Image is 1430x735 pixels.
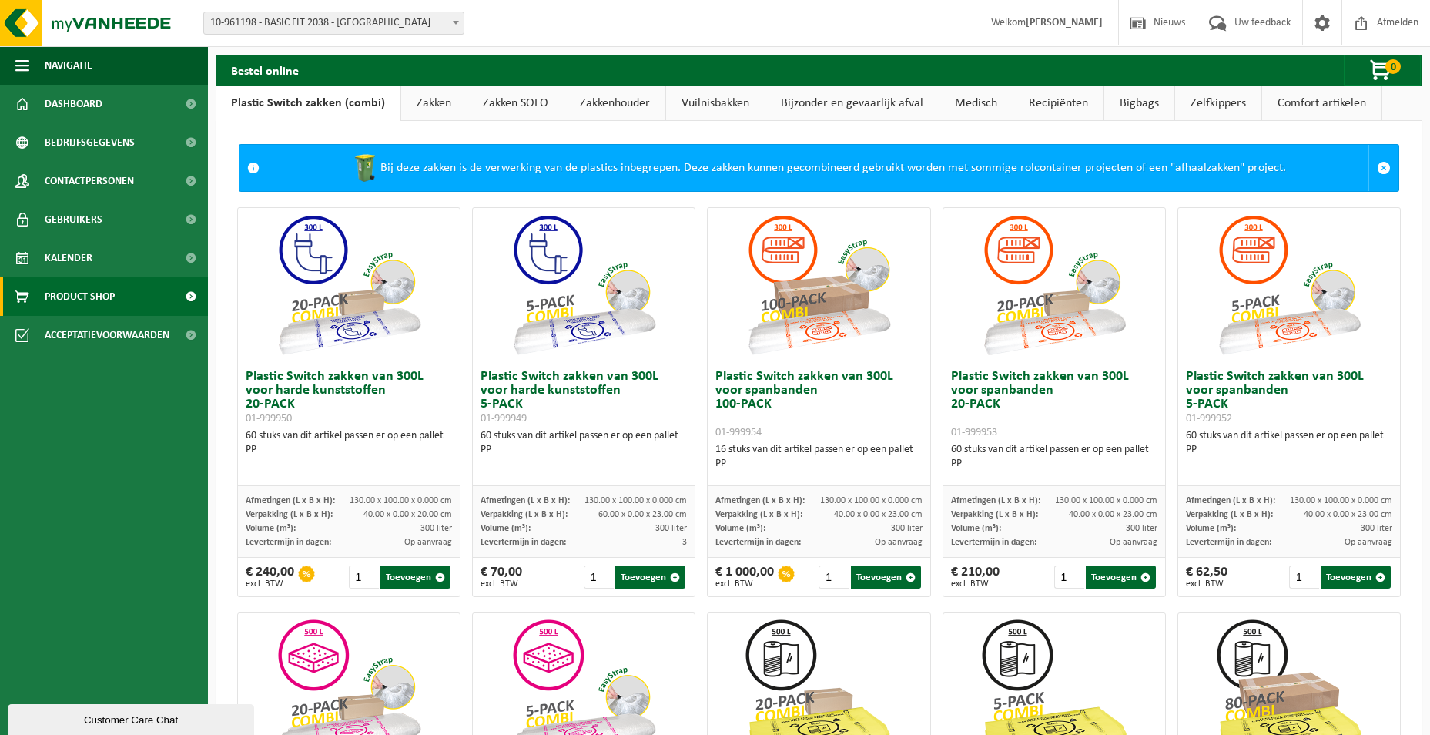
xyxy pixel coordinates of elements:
a: Vuilnisbakken [666,86,765,121]
div: 60 stuks van dit artikel passen er op een pallet [481,429,687,457]
span: 01-999953 [951,427,997,438]
span: 01-999954 [715,427,762,438]
span: excl. BTW [246,579,294,589]
a: Sluit melding [1368,145,1398,191]
span: Op aanvraag [875,538,923,547]
button: 0 [1344,55,1421,86]
div: € 62,50 [1186,566,1227,589]
span: 01-999950 [246,413,292,425]
input: 1 [584,566,614,589]
span: 130.00 x 100.00 x 0.000 cm [584,496,687,505]
a: Zakken [401,86,467,121]
span: excl. BTW [481,579,522,589]
span: Afmetingen (L x B x H): [715,496,805,505]
span: 300 liter [891,524,923,533]
span: Contactpersonen [45,162,134,200]
span: Kalender [45,239,92,277]
span: 40.00 x 0.00 x 23.00 cm [1304,510,1392,519]
button: Toevoegen [1086,566,1156,589]
span: Volume (m³): [715,524,765,533]
h3: Plastic Switch zakken van 300L voor spanbanden 5-PACK [1186,370,1392,425]
a: Medisch [939,86,1013,121]
img: 01-999952 [1212,208,1366,362]
span: 10-961198 - BASIC FIT 2038 - BRUSSEL [203,12,464,35]
h3: Plastic Switch zakken van 300L voor harde kunststoffen 5-PACK [481,370,687,425]
a: Bijzonder en gevaarlijk afval [765,86,939,121]
span: Verpakking (L x B x H): [715,510,802,519]
span: Volume (m³): [1186,524,1236,533]
div: PP [951,457,1157,471]
span: 01-999949 [481,413,527,425]
span: excl. BTW [715,579,774,589]
span: 300 liter [1361,524,1392,533]
span: Navigatie [45,46,92,85]
span: 3 [682,538,687,547]
span: Op aanvraag [1110,538,1157,547]
span: Afmetingen (L x B x H): [481,496,570,505]
span: Levertermijn in dagen: [1186,538,1271,547]
a: Zakkenhouder [564,86,665,121]
input: 1 [819,566,849,589]
span: Op aanvraag [404,538,452,547]
button: Toevoegen [615,566,685,589]
span: 10-961198 - BASIC FIT 2038 - BRUSSEL [204,12,464,34]
button: Toevoegen [380,566,450,589]
span: Gebruikers [45,200,102,239]
h3: Plastic Switch zakken van 300L voor spanbanden 20-PACK [951,370,1157,439]
div: 16 stuks van dit artikel passen er op een pallet [715,443,922,471]
span: 40.00 x 0.00 x 20.00 cm [363,510,452,519]
span: Levertermijn in dagen: [715,538,801,547]
div: € 240,00 [246,566,294,589]
span: Afmetingen (L x B x H): [951,496,1040,505]
div: € 210,00 [951,566,1000,589]
div: PP [481,443,687,457]
span: 130.00 x 100.00 x 0.000 cm [820,496,923,505]
span: 40.00 x 0.00 x 23.00 cm [834,510,923,519]
span: Levertermijn in dagen: [951,538,1036,547]
span: Op aanvraag [1345,538,1392,547]
span: Afmetingen (L x B x H): [246,496,335,505]
span: excl. BTW [1186,579,1227,589]
span: 300 liter [655,524,687,533]
div: PP [715,457,922,471]
span: Dashboard [45,85,102,123]
img: 01-999954 [742,208,896,362]
span: Verpakking (L x B x H): [951,510,1038,519]
span: Product Shop [45,277,115,316]
div: 60 stuks van dit artikel passen er op een pallet [246,429,452,457]
span: 0 [1385,59,1401,74]
span: Volume (m³): [481,524,531,533]
iframe: chat widget [8,701,257,735]
span: 130.00 x 100.00 x 0.000 cm [350,496,452,505]
img: WB-0240-HPE-GN-50.png [350,153,380,183]
span: 40.00 x 0.00 x 23.00 cm [1069,510,1157,519]
div: Bij deze zakken is de verwerking van de plastics inbegrepen. Deze zakken kunnen gecombineerd gebr... [267,145,1368,191]
a: Zelfkippers [1175,86,1261,121]
div: 60 stuks van dit artikel passen er op een pallet [1186,429,1392,457]
span: Verpakking (L x B x H): [481,510,568,519]
span: Verpakking (L x B x H): [1186,510,1273,519]
a: Plastic Switch zakken (combi) [216,86,400,121]
span: Volume (m³): [246,524,296,533]
div: PP [246,443,452,457]
span: Afmetingen (L x B x H): [1186,496,1275,505]
span: excl. BTW [951,579,1000,589]
a: Recipiënten [1013,86,1103,121]
button: Toevoegen [851,566,921,589]
input: 1 [1289,566,1319,589]
div: PP [1186,443,1392,457]
span: 130.00 x 100.00 x 0.000 cm [1055,496,1157,505]
img: 01-999953 [977,208,1131,362]
img: 01-999950 [272,208,426,362]
span: 60.00 x 0.00 x 23.00 cm [598,510,687,519]
span: Verpakking (L x B x H): [246,510,333,519]
a: Bigbags [1104,86,1174,121]
div: € 1 000,00 [715,566,774,589]
span: 300 liter [420,524,452,533]
span: Bedrijfsgegevens [45,123,135,162]
span: 130.00 x 100.00 x 0.000 cm [1290,496,1392,505]
span: Acceptatievoorwaarden [45,316,169,354]
div: 60 stuks van dit artikel passen er op een pallet [951,443,1157,471]
h3: Plastic Switch zakken van 300L voor harde kunststoffen 20-PACK [246,370,452,425]
input: 1 [1054,566,1084,589]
